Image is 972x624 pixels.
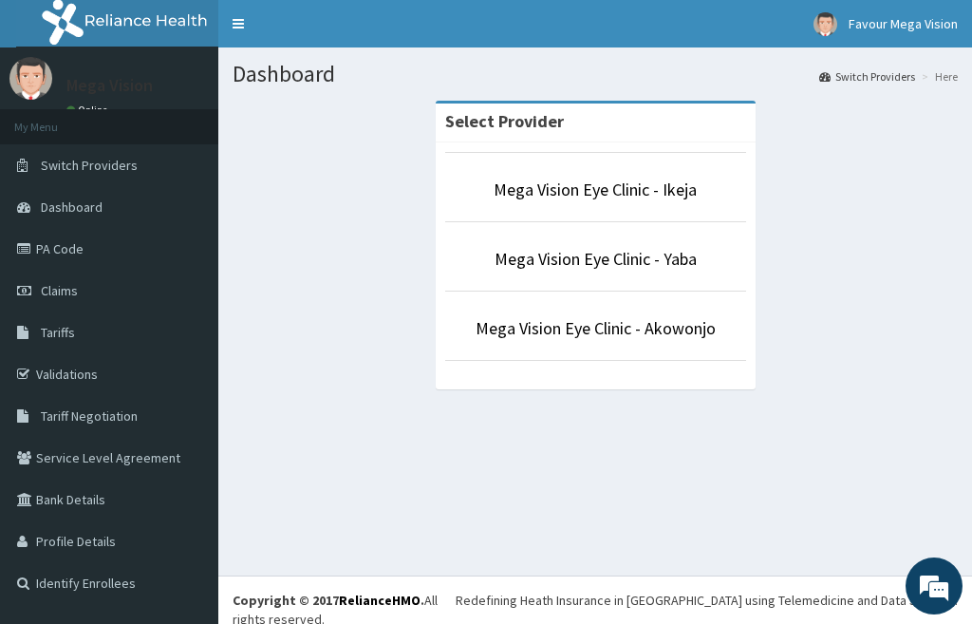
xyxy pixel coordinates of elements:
div: Redefining Heath Insurance in [GEOGRAPHIC_DATA] using Telemedicine and Data Science! [456,591,958,610]
img: User Image [813,12,837,36]
li: Here [917,68,958,85]
a: Mega Vision Eye Clinic - Akowonjo [476,317,716,339]
img: User Image [9,57,52,100]
a: Switch Providers [819,68,915,85]
h1: Dashboard [233,62,958,86]
a: Online [66,104,112,117]
span: Switch Providers [41,157,138,174]
span: Tariffs [41,324,75,341]
span: Favour Mega Vision [849,15,958,32]
strong: Copyright © 2017 . [233,592,424,609]
p: Mega Vision [66,77,153,94]
span: Dashboard [41,199,103,216]
a: RelianceHMO [339,592,421,609]
a: Mega Vision Eye Clinic - Ikeja [494,179,697,200]
a: Mega Vision Eye Clinic - Yaba [495,248,697,270]
span: Tariff Negotiation [41,407,138,425]
span: Claims [41,282,78,299]
strong: Select Provider [445,110,564,132]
